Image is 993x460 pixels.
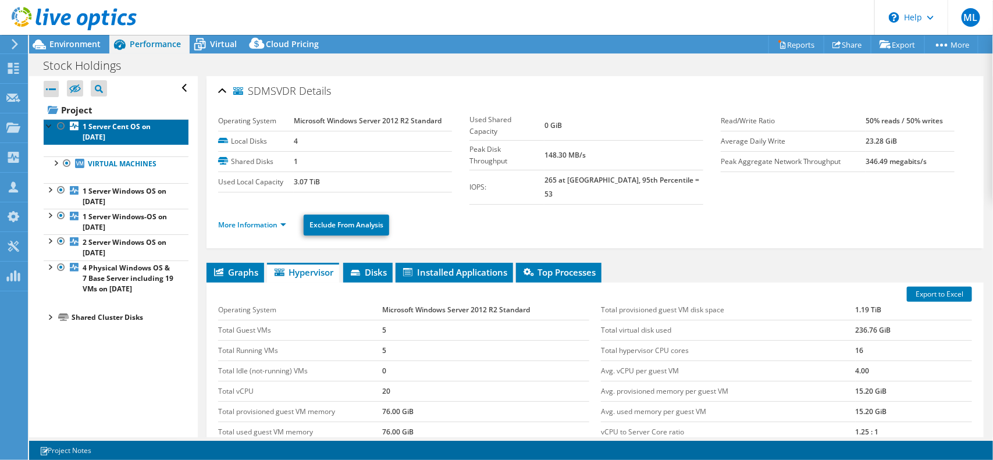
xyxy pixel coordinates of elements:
td: Total provisioned guest VM memory [218,401,382,422]
span: Cloud Pricing [266,38,319,49]
td: Avg. provisioned memory per guest VM [601,381,856,401]
a: 2 Server Windows OS on [DATE] [44,234,188,260]
a: More [924,35,978,54]
td: 0 [382,361,589,381]
span: ML [962,8,980,27]
a: Exclude From Analysis [304,215,389,236]
td: Operating System [218,300,382,320]
b: 23.28 GiB [866,136,897,146]
span: Virtual [210,38,237,49]
td: 15.20 GiB [856,401,972,422]
span: Environment [49,38,101,49]
span: Details [299,84,331,98]
td: Total Idle (not-running) VMs [218,361,382,381]
b: 50% reads / 50% writes [866,116,943,126]
a: 1 Server Cent OS on [DATE] [44,119,188,145]
b: 4 Physical Windows OS & 7 Base Server including 19 VMs on [DATE] [83,263,173,294]
b: 1 Server Cent OS on [DATE] [83,122,151,142]
td: 76.00 GiB [382,401,589,422]
label: IOPS: [469,181,544,193]
td: Total Guest VMs [218,320,382,340]
td: 5 [382,320,589,340]
a: Export to Excel [907,287,972,302]
td: 5 [382,340,589,361]
td: 236.76 GiB [856,320,972,340]
svg: \n [889,12,899,23]
td: Avg. used memory per guest VM [601,401,856,422]
a: More Information [218,220,286,230]
td: 76.00 GiB [382,422,589,442]
td: 1.25 : 1 [856,422,972,442]
b: 1 [294,156,298,166]
span: Graphs [212,266,258,278]
a: 1 Server Windows-OS on [DATE] [44,209,188,234]
td: 4.00 [856,361,972,381]
a: Reports [768,35,824,54]
label: Local Disks [218,135,294,147]
td: 1.19 TiB [856,300,972,320]
label: Used Local Capacity [218,176,294,188]
td: vCPU to Server Core ratio [601,422,856,442]
td: Total used guest VM memory [218,422,382,442]
td: 15.20 GiB [856,381,972,401]
span: SDMSVDR [233,85,296,97]
h1: Stock Holdings [38,59,139,72]
td: Total virtual disk used [601,320,856,340]
td: Total provisioned guest VM disk space [601,300,856,320]
label: Average Daily Write [721,135,866,147]
a: 1 Server Windows OS on [DATE] [44,183,188,209]
a: Project [44,101,188,119]
b: 346.49 megabits/s [866,156,927,166]
span: Installed Applications [401,266,507,278]
div: Shared Cluster Disks [72,311,188,325]
td: Avg. vCPU per guest VM [601,361,856,381]
td: Total vCPU [218,381,382,401]
b: 1 Server Windows OS on [DATE] [83,186,166,206]
a: 4 Physical Windows OS & 7 Base Server including 19 VMs on [DATE] [44,261,188,297]
td: Total hypervisor CPU cores [601,340,856,361]
b: 3.07 TiB [294,177,320,187]
b: 1 Server Windows-OS on [DATE] [83,212,167,232]
td: Microsoft Windows Server 2012 R2 Standard [382,300,589,320]
span: Top Processes [522,266,596,278]
b: 148.30 MB/s [544,150,586,160]
b: Microsoft Windows Server 2012 R2 Standard [294,116,442,126]
span: Performance [130,38,181,49]
a: Export [871,35,925,54]
span: Hypervisor [273,266,333,278]
a: Virtual Machines [44,156,188,172]
a: Project Notes [31,443,99,458]
label: Read/Write Ratio [721,115,866,127]
label: Peak Disk Throughput [469,144,544,167]
b: 2 Server Windows OS on [DATE] [83,237,166,258]
td: Total Running VMs [218,340,382,361]
label: Used Shared Capacity [469,114,544,137]
b: 4 [294,136,298,146]
td: 16 [856,340,972,361]
label: Peak Aggregate Network Throughput [721,156,866,167]
b: 0 GiB [544,120,562,130]
label: Operating System [218,115,294,127]
a: Share [824,35,871,54]
span: Disks [349,266,387,278]
label: Shared Disks [218,156,294,167]
b: 265 at [GEOGRAPHIC_DATA], 95th Percentile = 53 [544,175,699,199]
td: 20 [382,381,589,401]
